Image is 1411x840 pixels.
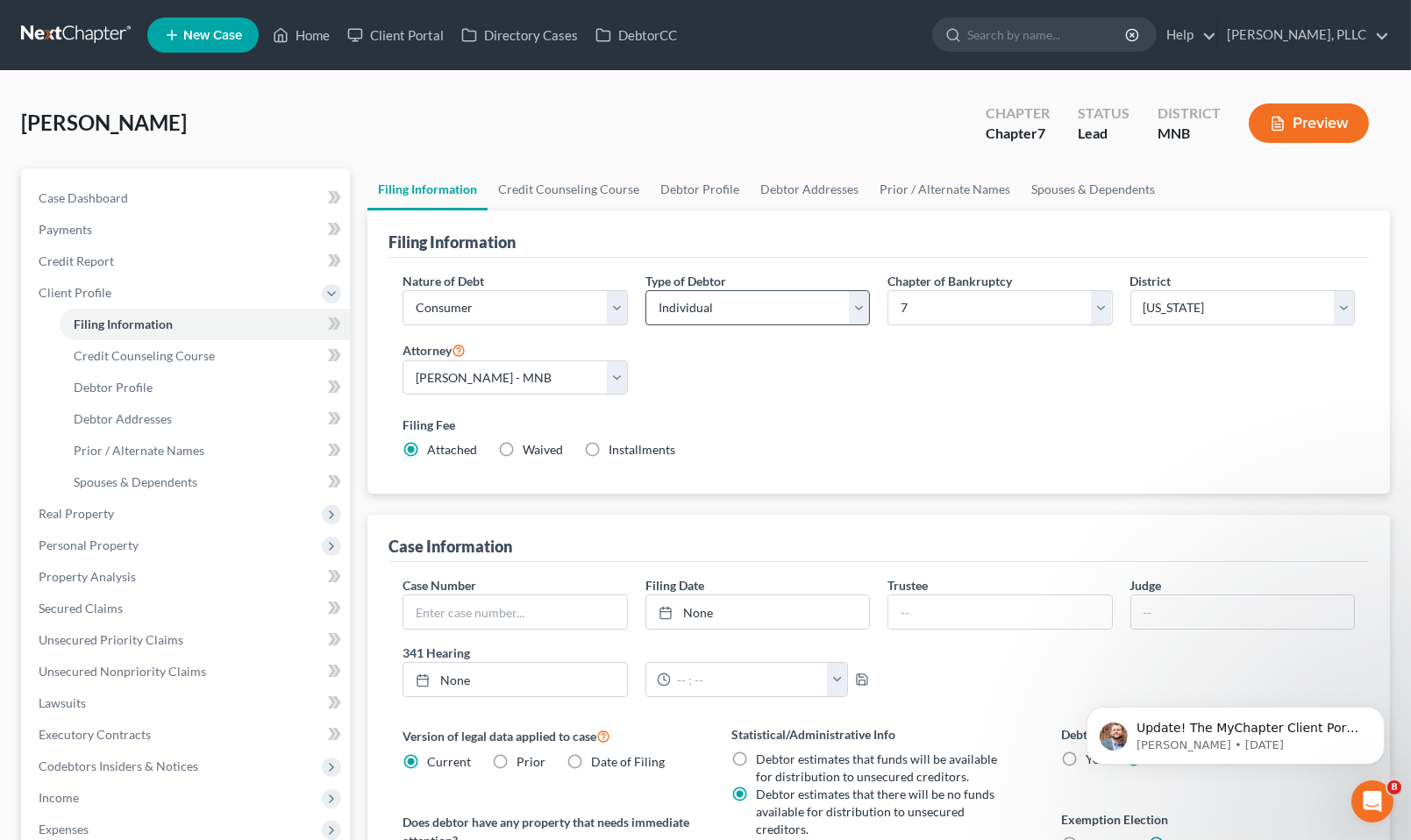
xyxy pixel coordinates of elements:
label: Type of Debtor [645,272,726,290]
span: Credit Report [39,253,114,268]
input: -- [1131,595,1354,629]
span: New Case [183,29,242,42]
a: Property Analysis [25,561,350,593]
div: Chapter [986,124,1050,144]
a: Debtor Profile [60,372,350,403]
div: District [1158,103,1221,124]
label: Attorney [403,339,466,360]
label: Version of legal data applied to case [403,725,696,746]
label: District [1130,272,1172,290]
input: -- [888,595,1111,629]
label: Exemption Election [1061,810,1355,829]
a: Debtor Addresses [60,403,350,435]
span: Secured Claims [39,601,123,616]
a: Credit Counseling Course [488,168,650,210]
div: Filing Information [388,231,516,253]
span: Spouses & Dependents [74,474,197,489]
a: DebtorCC [587,19,686,51]
span: 7 [1037,125,1045,141]
span: Case Dashboard [39,190,128,205]
label: 341 Hearing [394,644,879,662]
input: Enter case number... [403,595,626,629]
input: Search by name... [967,18,1128,51]
a: Home [264,19,338,51]
span: Personal Property [39,537,139,552]
span: Attached [427,442,477,457]
div: Case Information [388,536,512,557]
label: Trustee [887,576,928,594]
div: Status [1078,103,1130,124]
a: Spouses & Dependents [1021,168,1165,210]
a: Case Dashboard [25,182,350,214]
label: Nature of Debt [403,272,484,290]
div: MNB [1158,124,1221,144]
a: Spouses & Dependents [60,466,350,498]
span: Prior / Alternate Names [74,443,204,458]
span: Unsecured Priority Claims [39,632,183,647]
span: Executory Contracts [39,727,151,742]
span: Debtor estimates that there will be no funds available for distribution to unsecured creditors. [757,787,995,836]
a: Help [1158,19,1216,51]
a: Directory Cases [453,19,587,51]
span: Installments [609,442,675,457]
span: Filing Information [74,317,173,331]
div: Chapter [986,103,1050,124]
span: Unsecured Nonpriority Claims [39,664,206,679]
iframe: Intercom live chat [1351,780,1393,822]
label: Statistical/Administrative Info [732,725,1026,744]
a: Client Portal [338,19,453,51]
span: Lawsuits [39,695,86,710]
a: Filing Information [60,309,350,340]
span: Date of Filing [591,754,665,769]
span: Waived [523,442,563,457]
label: Filing Date [645,576,704,594]
span: Debtor Profile [74,380,153,395]
div: Lead [1078,124,1130,144]
a: Credit Report [25,246,350,277]
a: Debtor Profile [650,168,750,210]
label: Filing Fee [403,416,1355,434]
span: Debtor estimates that funds will be available for distribution to unsecured creditors. [757,751,998,784]
span: Codebtors Insiders & Notices [39,758,198,773]
a: [PERSON_NAME], PLLC [1218,19,1389,51]
span: Income [39,790,79,805]
a: None [403,663,626,696]
span: Property Analysis [39,569,136,584]
a: Debtor Addresses [750,168,869,210]
input: -- : -- [671,663,828,696]
label: Chapter of Bankruptcy [887,272,1012,290]
a: Prior / Alternate Names [869,168,1021,210]
a: Secured Claims [25,593,350,624]
a: None [646,595,869,629]
label: Judge [1130,576,1162,594]
button: Preview [1249,103,1369,143]
a: Lawsuits [25,687,350,719]
a: Credit Counseling Course [60,340,350,372]
iframe: Intercom notifications message [1060,670,1411,793]
span: Real Property [39,506,114,521]
a: Executory Contracts [25,719,350,751]
a: Prior / Alternate Names [60,435,350,466]
span: 8 [1387,780,1401,794]
span: Expenses [39,822,89,836]
span: Debtor Addresses [74,411,172,426]
span: Current [427,754,471,769]
a: Unsecured Nonpriority Claims [25,656,350,687]
span: Credit Counseling Course [74,348,215,363]
label: Case Number [403,576,476,594]
a: Unsecured Priority Claims [25,624,350,656]
span: Payments [39,222,92,237]
span: [PERSON_NAME] [21,110,187,135]
a: Payments [25,214,350,246]
span: Client Profile [39,285,111,300]
span: Prior [517,754,545,769]
a: Filing Information [367,168,488,210]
